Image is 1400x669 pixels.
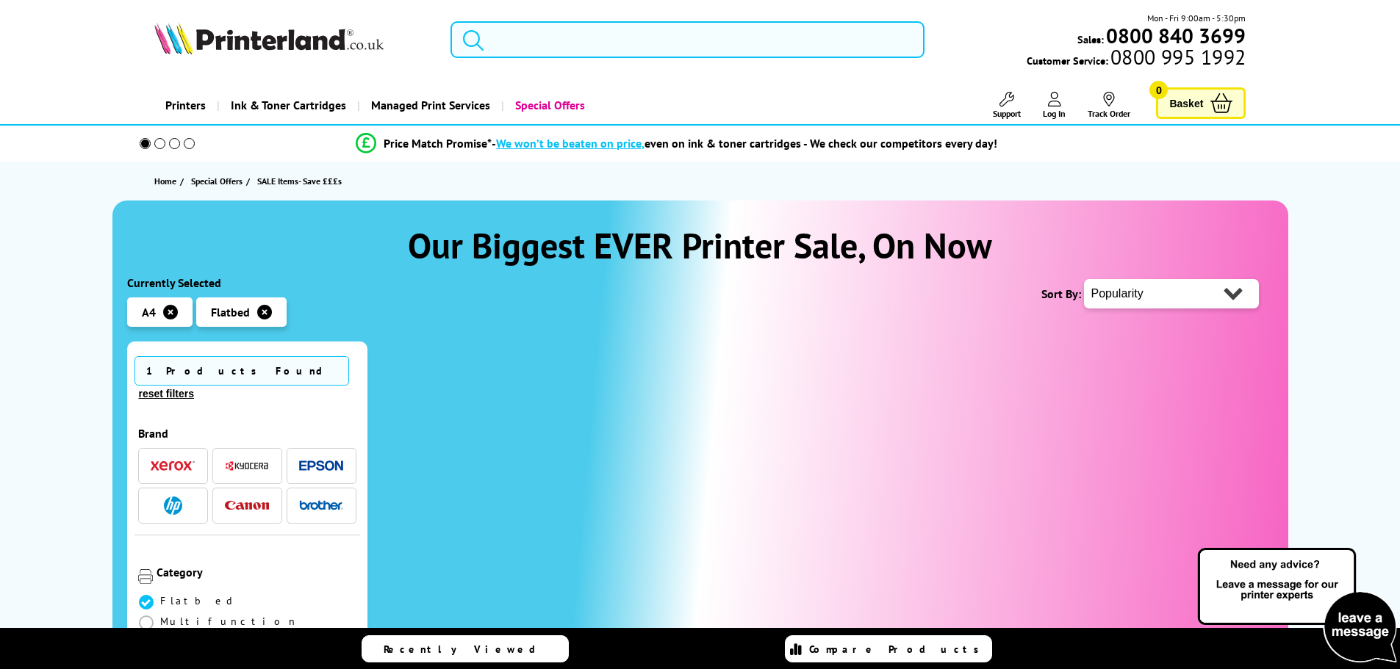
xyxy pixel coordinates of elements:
[1147,11,1246,25] span: Mon - Fri 9:00am - 5:30pm
[384,136,492,151] span: Price Match Promise*
[257,176,342,187] span: SALE Items- Save £££s
[785,635,992,662] a: Compare Products
[151,460,195,471] img: Xerox
[146,456,199,476] button: Xerox
[295,456,348,476] button: Epson
[146,496,199,516] button: HP
[1194,546,1400,666] img: Open Live Chat window
[1043,92,1066,119] a: Log In
[217,87,357,124] a: Ink & Toner Cartridges
[1088,92,1130,119] a: Track Order
[134,356,349,386] span: 1 Products Found
[138,426,357,441] div: Brand
[127,223,1274,268] h1: Our Biggest EVER Printer Sale, On Now
[225,460,269,471] img: Kyocera
[362,635,569,662] a: Recently Viewed
[809,643,987,656] span: Compare Products
[1043,108,1066,119] span: Log In
[993,108,1021,119] span: Support
[127,275,368,290] div: Currently Selected
[154,173,180,189] a: Home
[164,496,182,515] img: HP
[1106,22,1246,49] b: 0800 840 3699
[191,173,243,189] span: Special Offers
[160,594,237,607] span: Flatbed
[154,22,384,54] img: Printerland Logo
[211,305,250,319] span: Flatbed
[154,22,433,57] a: Printerland Logo
[160,615,298,628] span: Multifunction
[154,87,217,124] a: Printers
[120,131,1235,156] li: modal_Promise
[220,496,273,516] button: Canon
[1149,81,1168,99] span: 0
[357,87,501,124] a: Managed Print Services
[299,500,343,510] img: Brother
[220,456,273,476] button: Kyocera
[299,460,343,471] img: Epson
[1027,50,1246,68] span: Customer Service:
[157,565,357,579] div: Category
[138,569,153,584] img: Category
[1169,93,1203,113] span: Basket
[295,496,348,516] button: Brother
[492,136,997,151] div: - even on ink & toner cartridges - We check our competitors every day!
[1156,87,1246,119] a: Basket 0
[1104,29,1246,43] a: 0800 840 3699
[496,136,645,151] span: We won’t be beaten on price,
[231,87,346,124] span: Ink & Toner Cartridges
[225,501,269,510] img: Canon
[993,92,1021,119] a: Support
[191,173,246,189] a: Special Offers
[134,387,198,400] button: reset filters
[142,305,156,319] span: A4
[501,87,596,124] a: Special Offers
[384,643,550,656] span: Recently Viewed
[1041,286,1081,301] span: Sort By:
[1108,50,1246,64] span: 0800 995 1992
[1077,32,1104,46] span: Sales:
